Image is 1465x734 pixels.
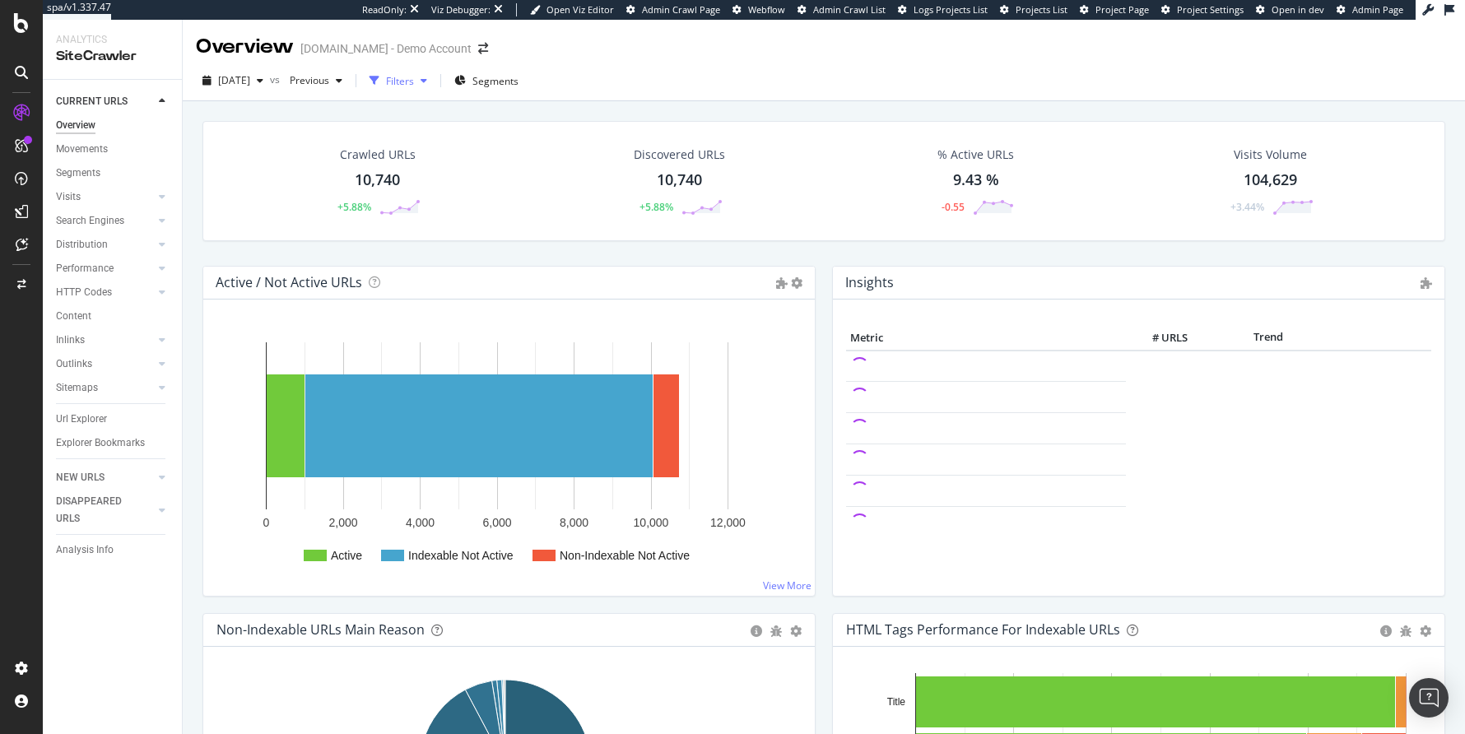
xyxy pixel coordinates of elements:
[56,434,170,452] a: Explorer Bookmarks
[845,272,894,294] h4: Insights
[1272,3,1324,16] span: Open in dev
[56,188,154,206] a: Visits
[216,272,362,294] h4: Active / Not Active URLs
[331,549,362,562] text: Active
[56,469,105,486] div: NEW URLS
[1161,3,1244,16] a: Project Settings
[560,516,588,529] text: 8,000
[56,541,114,559] div: Analysis Info
[914,3,988,16] span: Logs Projects List
[1400,625,1412,637] div: bug
[748,3,785,16] span: Webflow
[1421,277,1432,289] i: Admin
[1000,3,1067,16] a: Projects List
[56,93,154,110] a: CURRENT URLS
[56,33,169,47] div: Analytics
[1080,3,1149,16] a: Project Page
[56,379,98,397] div: Sitemaps
[770,625,782,637] div: bug
[1095,3,1149,16] span: Project Page
[560,549,690,562] text: Non-Indexable Not Active
[56,165,100,182] div: Segments
[1126,326,1192,351] th: # URLS
[340,146,416,163] div: Crawled URLs
[196,33,294,61] div: Overview
[337,200,371,214] div: +5.88%
[1352,3,1403,16] span: Admin Page
[56,308,170,325] a: Content
[56,284,112,301] div: HTTP Codes
[263,516,270,529] text: 0
[56,541,170,559] a: Analysis Info
[813,3,886,16] span: Admin Crawl List
[56,117,95,134] div: Overview
[710,516,746,529] text: 12,000
[56,411,170,428] a: Url Explorer
[626,3,720,16] a: Admin Crawl Page
[798,3,886,16] a: Admin Crawl List
[56,260,114,277] div: Performance
[942,200,965,214] div: -0.55
[1420,625,1431,637] div: gear
[1409,678,1449,718] div: Open Intercom Messenger
[732,3,785,16] a: Webflow
[1337,3,1403,16] a: Admin Page
[270,72,283,86] span: vs
[363,67,434,94] button: Filters
[1016,3,1067,16] span: Projects List
[56,411,107,428] div: Url Explorer
[196,67,270,94] button: [DATE]
[355,170,400,191] div: 10,740
[1234,146,1307,163] div: Visits Volume
[1244,170,1297,191] div: 104,629
[406,516,435,529] text: 4,000
[56,469,154,486] a: NEW URLS
[846,326,1126,351] th: Metric
[953,170,999,191] div: 9.43 %
[431,3,491,16] div: Viz Debugger:
[56,308,91,325] div: Content
[472,74,519,88] span: Segments
[56,332,154,349] a: Inlinks
[478,43,488,54] div: arrow-right-arrow-left
[56,493,139,527] div: DISAPPEARED URLS
[763,578,812,592] a: View More
[216,326,794,583] svg: A chart.
[386,74,414,88] div: Filters
[56,212,154,230] a: Search Engines
[1177,3,1244,16] span: Project Settings
[56,493,154,527] a: DISAPPEARED URLS
[56,141,108,158] div: Movements
[56,212,124,230] div: Search Engines
[791,277,802,289] i: Options
[56,236,154,253] a: Distribution
[56,236,108,253] div: Distribution
[546,3,614,16] span: Open Viz Editor
[448,67,525,94] button: Segments
[751,625,762,637] div: circle-info
[283,67,349,94] button: Previous
[408,549,514,562] text: Indexable Not Active
[56,93,128,110] div: CURRENT URLS
[56,188,81,206] div: Visits
[887,696,906,708] text: Title
[56,117,170,134] a: Overview
[283,73,329,87] span: Previous
[634,516,669,529] text: 10,000
[56,379,154,397] a: Sitemaps
[56,260,154,277] a: Performance
[937,146,1014,163] div: % Active URLs
[216,621,425,638] div: Non-Indexable URLs Main Reason
[328,516,357,529] text: 2,000
[1192,326,1345,351] th: Trend
[56,47,169,66] div: SiteCrawler
[362,3,407,16] div: ReadOnly:
[657,170,702,191] div: 10,740
[1230,200,1264,214] div: +3.44%
[530,3,614,16] a: Open Viz Editor
[56,284,154,301] a: HTTP Codes
[56,355,154,373] a: Outlinks
[1380,625,1392,637] div: circle-info
[846,621,1120,638] div: HTML Tags Performance for Indexable URLs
